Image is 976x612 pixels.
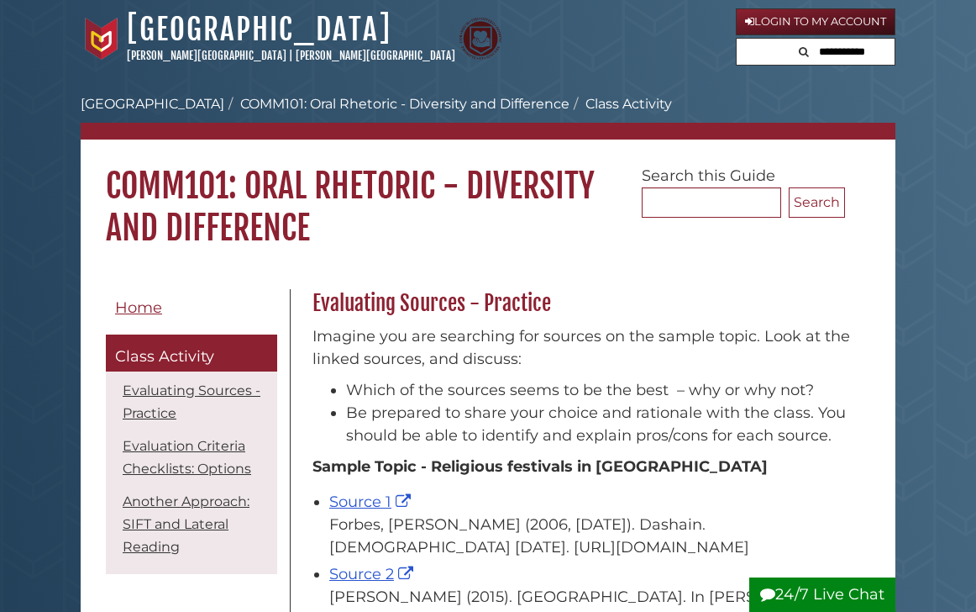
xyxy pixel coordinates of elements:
[123,438,251,477] a: Evaluation Criteria Checklists: Options
[459,18,501,60] img: Calvin Theological Seminary
[794,39,814,61] button: Search
[329,514,861,559] div: Forbes, [PERSON_NAME] (2006, [DATE]). Dashain. [DEMOGRAPHIC_DATA] [DATE]. [URL][DOMAIN_NAME]
[329,565,417,583] a: Source 2
[736,8,895,35] a: Login to My Account
[81,18,123,60] img: Calvin University
[346,379,861,402] li: Which of the sources seems to be the best – why or why not?
[304,290,869,317] h2: Evaluating Sources - Practice
[749,578,895,612] button: 24/7 Live Chat
[289,49,293,62] span: |
[115,298,162,317] span: Home
[106,289,277,583] div: Guide Pages
[240,96,569,112] a: COMM101: Oral Rhetoric - Diversity and Difference
[81,94,895,140] nav: breadcrumb
[81,140,895,249] h1: COMM101: Oral Rhetoric - Diversity and Difference
[115,347,214,366] span: Class Activity
[106,289,277,327] a: Home
[312,457,768,476] strong: Sample Topic - Religious festivals in [GEOGRAPHIC_DATA]
[789,187,845,218] button: Search
[106,335,277,372] a: Class Activity
[81,96,224,112] a: [GEOGRAPHIC_DATA]
[312,325,861,371] p: Imagine you are searching for sources on the sample topic. Look at the linked sources, and discuss:
[329,493,415,511] a: Source 1
[569,94,672,114] li: Class Activity
[346,402,861,447] li: Be prepared to share your choice and rationale with the class. You should be able to identify and...
[123,382,260,421] a: Evaluating Sources - Practice
[127,11,391,48] a: [GEOGRAPHIC_DATA]
[123,493,249,555] a: Another Approach: SIFT and Lateral Reading
[799,46,809,57] i: Search
[296,49,455,62] a: [PERSON_NAME][GEOGRAPHIC_DATA]
[127,49,286,62] a: [PERSON_NAME][GEOGRAPHIC_DATA]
